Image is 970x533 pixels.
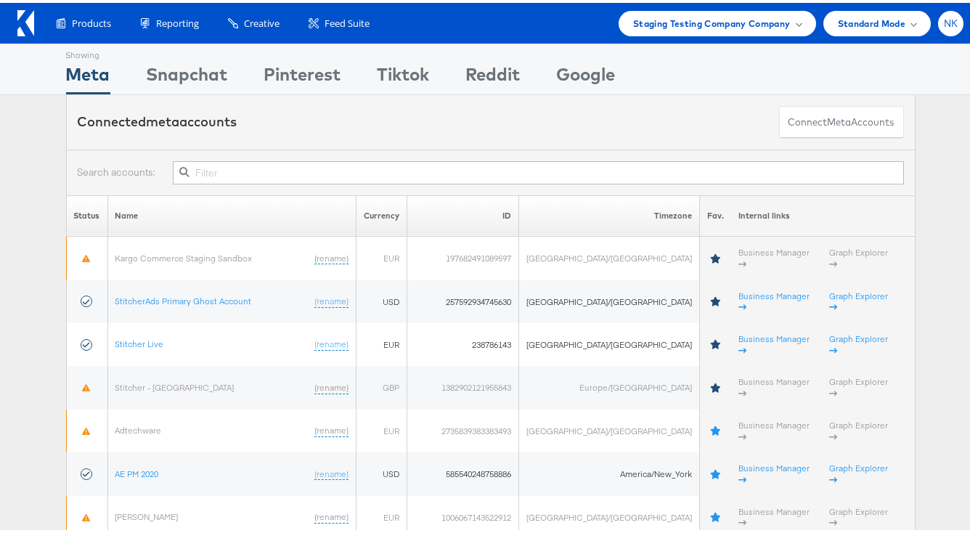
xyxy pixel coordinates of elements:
[407,234,518,277] td: 197682491089597
[407,192,518,234] th: ID
[356,449,407,492] td: USD
[156,14,199,28] span: Reporting
[314,379,349,391] a: (rename)
[107,192,356,234] th: Name
[325,14,370,28] span: Feed Suite
[829,503,888,526] a: Graph Explorer
[738,244,810,266] a: Business Manager
[738,330,810,353] a: Business Manager
[829,244,888,266] a: Graph Explorer
[147,59,228,91] div: Snapchat
[557,59,616,91] div: Google
[173,158,903,182] input: Filter
[115,465,159,476] a: AE PM 2020
[518,192,699,234] th: Timezone
[356,407,407,449] td: EUR
[518,363,699,406] td: Europe/[GEOGRAPHIC_DATA]
[407,363,518,406] td: 1382902121955843
[314,293,349,305] a: (rename)
[829,417,888,439] a: Graph Explorer
[829,460,888,482] a: Graph Explorer
[66,59,110,91] div: Meta
[115,293,252,304] a: StitcherAds Primary Ghost Account
[407,407,518,449] td: 2735839383383493
[356,234,407,277] td: EUR
[314,422,349,434] a: (rename)
[115,422,162,433] a: Adtechware
[314,465,349,478] a: (rename)
[78,110,237,129] div: Connected accounts
[356,320,407,363] td: EUR
[356,192,407,234] th: Currency
[738,417,810,439] a: Business Manager
[314,508,349,521] a: (rename)
[147,110,180,127] span: meta
[356,363,407,406] td: GBP
[356,277,407,320] td: USD
[518,407,699,449] td: [GEOGRAPHIC_DATA]/[GEOGRAPHIC_DATA]
[518,277,699,320] td: [GEOGRAPHIC_DATA]/[GEOGRAPHIC_DATA]
[115,508,179,519] a: [PERSON_NAME]
[738,373,810,396] a: Business Manager
[378,59,430,91] div: Tiktok
[738,503,810,526] a: Business Manager
[314,335,349,348] a: (rename)
[829,330,888,353] a: Graph Explorer
[407,449,518,492] td: 585540248758886
[738,288,810,310] a: Business Manager
[72,14,111,28] span: Products
[633,13,791,28] span: Staging Testing Company Company
[828,113,852,126] span: meta
[314,250,349,262] a: (rename)
[518,449,699,492] td: America/New_York
[115,250,253,261] a: Kargo Commerce Staging Sandbox
[407,277,518,320] td: 257592934745630
[407,320,518,363] td: 238786143
[66,192,107,234] th: Status
[115,335,164,346] a: Stitcher Live
[518,234,699,277] td: [GEOGRAPHIC_DATA]/[GEOGRAPHIC_DATA]
[244,14,280,28] span: Creative
[66,41,110,59] div: Showing
[829,373,888,396] a: Graph Explorer
[944,16,958,25] span: NK
[518,320,699,363] td: [GEOGRAPHIC_DATA]/[GEOGRAPHIC_DATA]
[115,379,235,390] a: Stitcher - [GEOGRAPHIC_DATA]
[829,288,888,310] a: Graph Explorer
[264,59,341,91] div: Pinterest
[466,59,521,91] div: Reddit
[779,103,904,136] button: ConnectmetaAccounts
[838,13,905,28] span: Standard Mode
[738,460,810,482] a: Business Manager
